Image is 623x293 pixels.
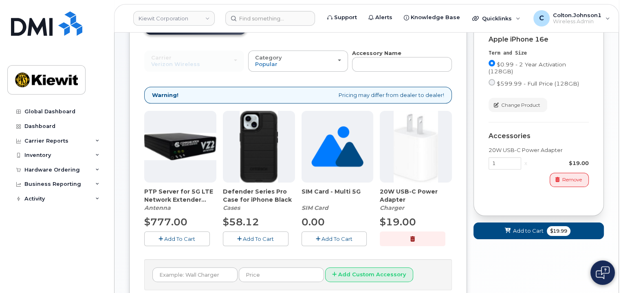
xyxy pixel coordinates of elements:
[144,87,452,104] div: Pricing may differ from dealer to dealer!
[325,267,413,282] button: Add Custom Accessory
[553,18,601,25] span: Wireless Admin
[521,159,531,167] div: x
[489,132,589,140] div: Accessories
[302,204,328,211] em: SIM Card
[562,176,582,183] span: Remove
[596,266,610,279] img: Open chat
[311,111,363,183] img: no_image_found-2caef05468ed5679b831cfe6fc140e25e0c280774317ffc20a367ab7fd17291e.png
[144,187,216,204] span: PTP Server for 5G LTE Network Extender 4/4G LTE Network Extender 3
[144,231,210,246] button: Add To Cart
[411,13,460,22] span: Knowledge Base
[531,159,589,167] div: $19.00
[225,11,315,26] input: Find something...
[489,60,495,66] input: $0.99 - 2 Year Activation (128GB)
[240,111,278,183] img: defenderiphone14.png
[255,61,277,67] span: Popular
[489,36,589,43] div: Apple iPhone 16e
[223,204,240,211] em: Cases
[144,216,187,228] span: $777.00
[321,9,363,26] a: Support
[255,54,282,61] span: Category
[380,204,404,211] em: Charger
[144,187,216,212] div: PTP Server for 5G LTE Network Extender 4/4G LTE Network Extender 3
[501,101,540,109] span: Change Product
[547,226,570,236] span: $19.99
[248,51,348,72] button: Category Popular
[380,216,416,228] span: $19.00
[223,187,295,212] div: Defender Series Pro Case for iPhone Black
[334,13,357,22] span: Support
[164,236,195,242] span: Add To Cart
[302,231,367,246] button: Add To Cart
[239,267,324,282] input: Price
[489,98,547,112] button: Change Product
[144,133,216,160] img: Casa_Sysem.png
[398,9,466,26] a: Knowledge Base
[467,10,526,26] div: Quicklinks
[152,91,178,99] strong: Warning!
[482,15,512,22] span: Quicklinks
[363,9,398,26] a: Alerts
[380,187,452,212] div: 20W USB-C Power Adapter
[489,50,589,57] div: Term and Size
[553,12,601,18] span: Colton.Johnson1
[243,236,274,242] span: Add To Cart
[489,61,566,75] span: $0.99 - 2 Year Activation (128GB)
[302,187,374,212] div: SIM Card - Multi 5G
[152,267,238,282] input: Example: Wall Charger
[513,227,544,235] span: Add to Cart
[489,79,495,86] input: $599.99 - Full Price (128GB)
[302,216,325,228] span: 0.00
[223,187,295,204] span: Defender Series Pro Case for iPhone Black
[380,187,452,204] span: 20W USB-C Power Adapter
[528,10,616,26] div: Colton.Johnson1
[489,146,589,154] div: 20W USB-C Power Adapter
[394,111,438,183] img: apple20w.jpg
[223,231,288,246] button: Add To Cart
[302,187,374,204] span: SIM Card - Multi 5G
[550,173,589,187] button: Remove
[473,223,604,239] button: Add to Cart $19.99
[352,50,401,56] strong: Accessory Name
[144,204,171,211] em: Antenna
[375,13,392,22] span: Alerts
[497,80,579,87] span: $599.99 - Full Price (128GB)
[539,13,544,23] span: C
[133,11,215,26] a: Kiewit Corporation
[321,236,352,242] span: Add To Cart
[223,216,259,228] span: $58.12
